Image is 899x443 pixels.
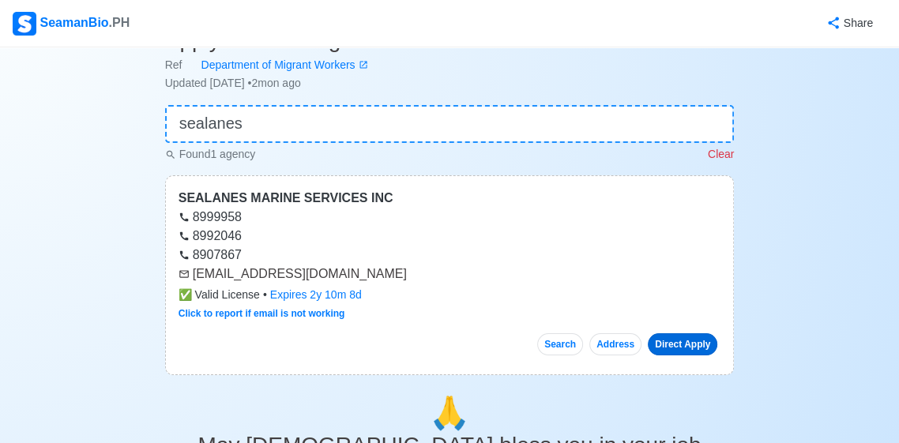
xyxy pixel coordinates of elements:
[537,333,583,355] button: Search
[179,308,345,319] a: Click to report if email is not working
[589,333,641,355] button: Address
[648,333,717,355] a: Direct Apply
[182,57,358,73] div: Department of Migrant Workers
[179,287,721,303] div: •
[182,57,367,73] a: Department of Migrant Workers
[179,189,721,208] div: SEALANES MARINE SERVICES INC
[109,16,130,29] span: .PH
[708,146,734,163] p: Clear
[179,229,242,242] a: 8992046
[165,146,256,163] p: Found 1 agency
[13,12,36,36] img: Logo
[179,288,192,301] span: check
[179,287,260,303] span: Valid License
[165,105,735,143] input: 👉 Quick Search
[179,210,242,223] a: 8999958
[13,12,130,36] div: SeamanBio
[165,77,301,89] span: Updated [DATE] • 2mon ago
[430,396,469,430] span: pray
[270,287,362,303] div: Expires 2y 10m 8d
[179,265,721,283] div: [EMAIL_ADDRESS][DOMAIN_NAME]
[165,57,735,73] div: Ref
[811,8,886,39] button: Share
[179,248,242,261] a: 8907867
